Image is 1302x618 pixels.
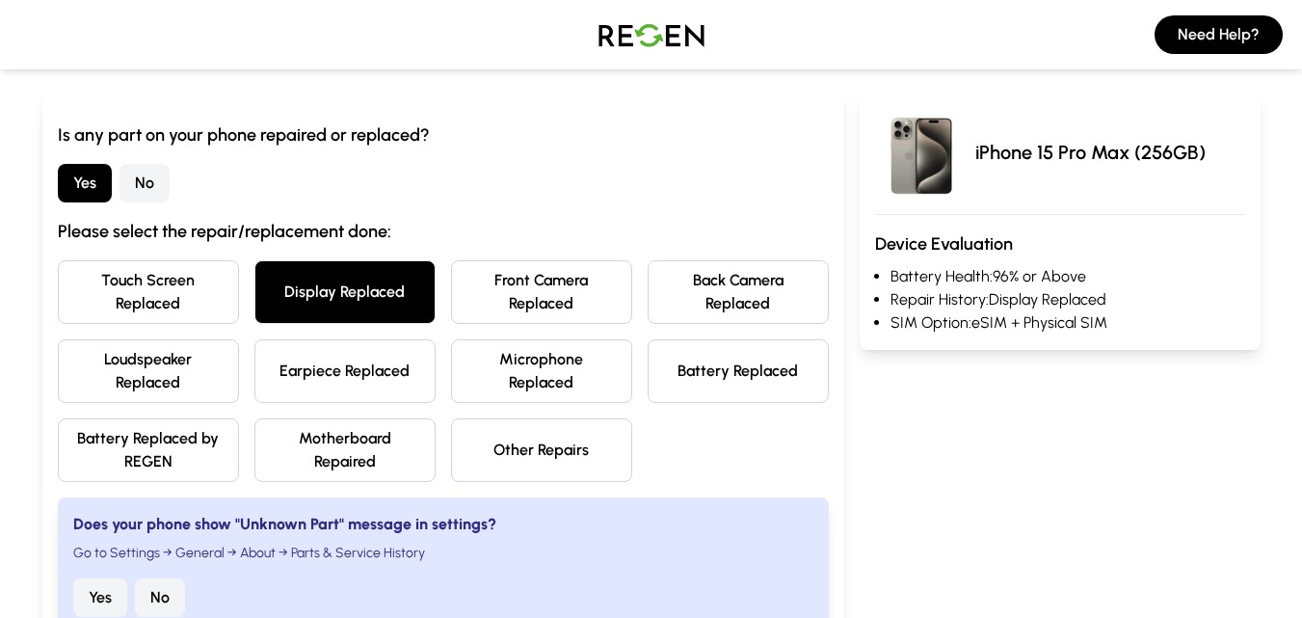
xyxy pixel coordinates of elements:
[254,339,436,403] button: Earpiece Replaced
[451,418,632,482] button: Other Repairs
[58,418,239,482] button: Battery Replaced by REGEN
[451,260,632,324] button: Front Camera Replaced
[73,544,813,563] li: Go to Settings → General → About → Parts & Service History
[890,311,1245,335] li: SIM Option: eSIM + Physical SIM
[648,260,829,324] button: Back Camera Replaced
[58,218,829,245] h3: Please select the repair/replacement done:
[875,106,968,199] img: iPhone 15 Pro Max
[58,260,239,324] button: Touch Screen Replaced
[648,339,829,403] button: Battery Replaced
[1155,15,1283,54] button: Need Help?
[890,265,1245,288] li: Battery Health: 96% or Above
[975,139,1206,166] p: iPhone 15 Pro Max (256GB)
[875,230,1245,257] h3: Device Evaluation
[58,339,239,403] button: Loudspeaker Replaced
[73,578,127,617] button: Yes
[254,260,436,324] button: Display Replaced
[58,164,112,202] button: Yes
[451,339,632,403] button: Microphone Replaced
[73,515,496,533] strong: Does your phone show "Unknown Part" message in settings?
[890,288,1245,311] li: Repair History: Display Replaced
[135,578,185,617] button: No
[254,418,436,482] button: Motherboard Repaired
[584,8,719,62] img: Logo
[58,121,829,148] h3: Is any part on your phone repaired or replaced?
[120,164,170,202] button: No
